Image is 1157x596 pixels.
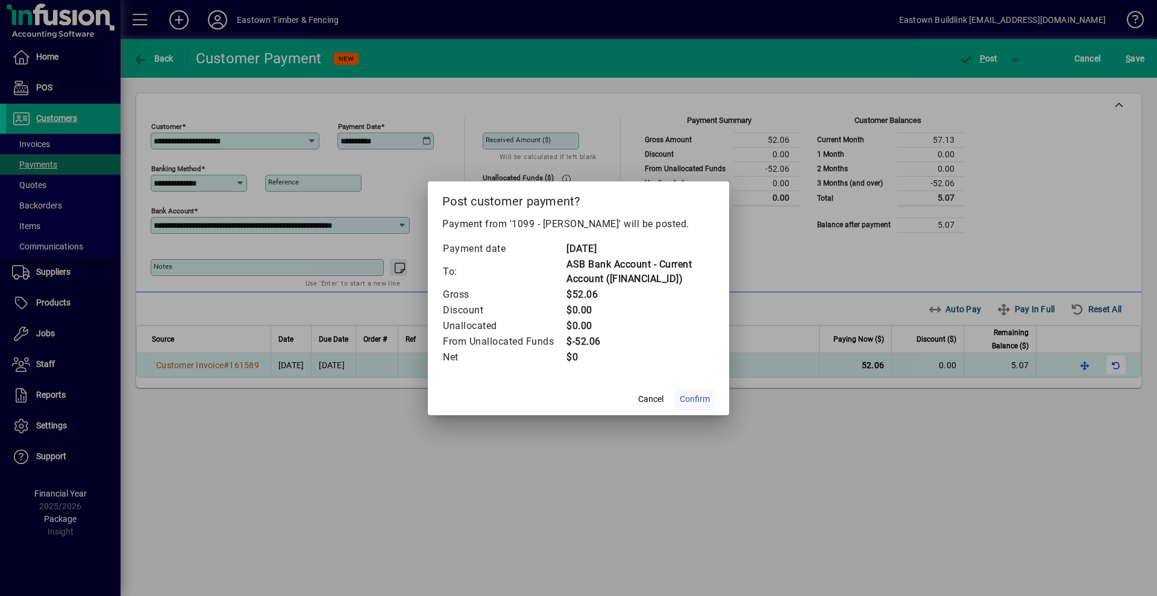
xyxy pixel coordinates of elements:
h2: Post customer payment? [428,181,729,216]
td: Payment date [442,241,566,257]
td: From Unallocated Funds [442,334,566,350]
td: ASB Bank Account - Current Account ([FINANCIAL_ID]) [566,257,715,287]
td: [DATE] [566,241,715,257]
td: $52.06 [566,287,715,303]
span: Confirm [680,393,710,406]
td: $0.00 [566,303,715,318]
td: Net [442,350,566,365]
td: To: [442,257,566,287]
button: Cancel [632,389,670,410]
p: Payment from '1099 - [PERSON_NAME]' will be posted. [442,217,715,231]
td: Discount [442,303,566,318]
td: $0 [566,350,715,365]
span: Cancel [638,393,663,406]
td: $-52.06 [566,334,715,350]
td: Gross [442,287,566,303]
td: Unallocated [442,318,566,334]
button: Confirm [675,389,715,410]
td: $0.00 [566,318,715,334]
